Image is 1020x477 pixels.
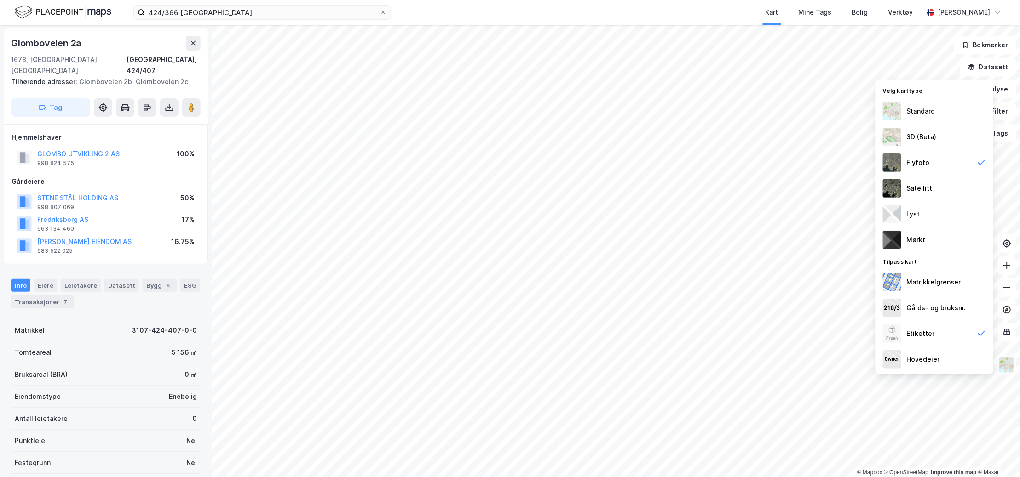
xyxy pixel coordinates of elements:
div: Gårdeiere [12,176,200,187]
div: Festegrunn [15,457,51,468]
div: Velg karttype [876,82,993,98]
iframe: Chat Widget [974,433,1020,477]
div: 3D (Beta) [907,131,937,142]
div: Antall leietakere [15,413,68,424]
div: [GEOGRAPHIC_DATA], 424/407 [127,54,201,76]
div: Flyfoto [907,157,930,168]
div: Punktleie [15,435,45,446]
div: 998 824 575 [37,159,74,167]
div: Transaksjoner [11,295,74,308]
div: Kart [766,7,778,18]
div: Tomteareal [15,347,52,358]
img: Z [998,356,1016,374]
div: Matrikkel [15,325,45,336]
div: Nei [186,457,197,468]
img: Z [883,153,901,172]
div: Bygg [143,279,177,292]
div: Info [11,279,30,292]
img: luj3wr1y2y3+OchiMxRmMxRlscgabnMEmZ7DJGWxyBpucwSZnsMkZbHIGm5zBJmewyRlscgabnMEmZ7DJGWxyBpucwSZnsMkZ... [883,205,901,223]
div: Hjemmelshaver [12,132,200,143]
div: Gårds- og bruksnr. [907,302,966,313]
div: Matrikkelgrenser [907,277,961,288]
div: Hovedeier [907,354,940,365]
div: Bruksareal (BRA) [15,369,68,380]
div: 4 [164,281,173,290]
div: 983 522 025 [37,247,73,255]
div: 1678, [GEOGRAPHIC_DATA], [GEOGRAPHIC_DATA] [11,54,127,76]
div: 16.75% [171,236,195,247]
img: 9k= [883,179,901,198]
button: Tags [974,124,1016,142]
img: cadastreBorders.cfe08de4b5ddd52a10de.jpeg [883,273,901,291]
button: Bokmerker [954,36,1016,54]
img: cadastreKeys.547ab17ec502f5a4ef2b.jpeg [883,299,901,317]
div: Satellitt [907,183,933,194]
button: Datasett [960,58,1016,76]
div: ESG [180,279,200,292]
img: nCdM7BzjoCAAAAAElFTkSuQmCC [883,231,901,249]
div: [PERSON_NAME] [938,7,991,18]
div: Nei [186,435,197,446]
div: Enebolig [169,391,197,402]
div: Kontrollprogram for chat [974,433,1020,477]
div: 5 156 ㎡ [172,347,197,358]
div: 100% [177,148,195,159]
span: Tilhørende adresser: [11,78,79,85]
div: Eiere [34,279,57,292]
div: 7 [61,297,70,307]
button: Filter [972,102,1016,120]
div: 963 134 460 [37,225,74,233]
div: Eiendomstype [15,391,61,402]
img: Z [883,324,901,343]
div: Bolig [852,7,868,18]
img: Z [883,102,901,120]
a: OpenStreetMap [884,469,929,476]
div: Tilpass kart [876,253,993,269]
a: Improve this map [931,469,977,476]
div: 0 ㎡ [184,369,197,380]
input: Søk på adresse, matrikkel, gårdeiere, leietakere eller personer [145,6,380,19]
div: 17% [182,214,195,225]
div: 0 [192,413,197,424]
img: Z [883,128,901,146]
div: 3107-424-407-0-0 [132,325,197,336]
div: Mine Tags [799,7,832,18]
div: 50% [180,193,195,204]
a: Mapbox [857,469,882,476]
img: majorOwner.b5e170eddb5c04bfeeff.jpeg [883,350,901,369]
div: Mørkt [907,234,926,245]
button: Tag [11,98,90,117]
div: Datasett [104,279,139,292]
div: Glomboveien 2a [11,36,83,51]
div: Lyst [907,209,920,220]
div: Etiketter [907,328,935,339]
div: Verktøy [888,7,913,18]
div: 998 807 069 [37,204,74,211]
div: Standard [907,106,935,117]
div: Glomboveien 2b, Glomboveien 2c [11,76,193,87]
img: logo.f888ab2527a4732fd821a326f86c7f29.svg [15,4,111,20]
div: Leietakere [61,279,101,292]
